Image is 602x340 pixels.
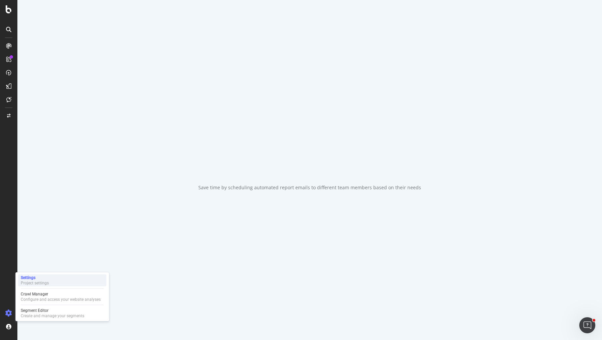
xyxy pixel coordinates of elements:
[21,280,49,286] div: Project settings
[21,275,49,280] div: Settings
[579,317,595,333] iframe: Intercom live chat
[286,149,334,174] div: animation
[198,184,421,191] div: Save time by scheduling automated report emails to different team members based on their needs
[18,274,106,286] a: SettingsProject settings
[21,313,84,319] div: Create and manage your segments
[21,308,84,313] div: Segment Editor
[21,291,101,297] div: Crawl Manager
[18,307,106,319] a: Segment EditorCreate and manage your segments
[21,297,101,302] div: Configure and access your website analyses
[18,291,106,303] a: Crawl ManagerConfigure and access your website analyses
